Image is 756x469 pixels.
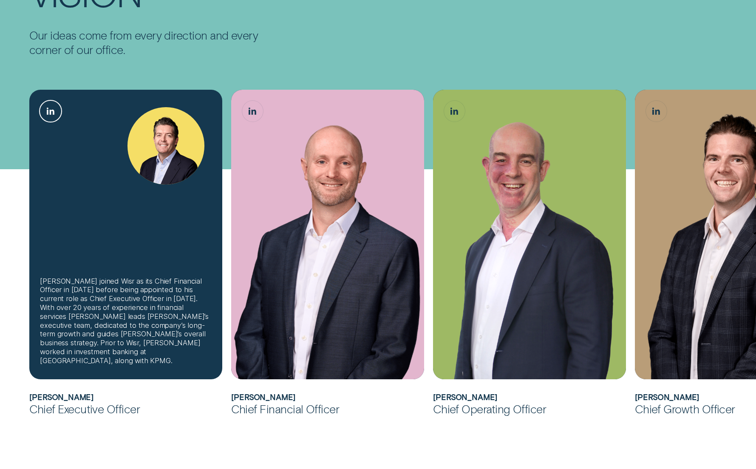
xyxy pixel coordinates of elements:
[231,392,424,402] h2: Matthew Lewis
[433,90,626,379] div: Sam Harding, Chief Operating Officer
[433,402,626,416] div: Chief Operating Officer
[40,277,211,365] div: [PERSON_NAME] joined Wisr as its Chief Financial Officer in [DATE] before being appointed to his ...
[127,107,205,185] img: Andrew Goodwin
[29,402,222,416] div: Chief Executive Officer
[242,101,263,122] a: Matthew Lewis, Chief Financial Officer LinkedIn button
[646,101,667,122] a: James Goodwin, Chief Growth Officer LinkedIn button
[29,28,258,57] p: Our ideas come from every direction and every corner of our office.
[231,402,424,416] div: Chief Financial Officer
[29,392,222,402] h2: Andrew Goodwin
[29,90,222,379] div: Andrew Goodwin, Chief Executive Officer
[433,90,626,379] img: Sam Harding
[40,101,61,122] a: Andrew Goodwin, Chief Executive Officer LinkedIn button
[433,392,626,402] h2: Sam Harding
[231,90,424,379] div: Matthew Lewis, Chief Financial Officer
[444,101,465,122] a: Sam Harding, Chief Operating Officer LinkedIn button
[231,90,424,379] img: Matthew Lewis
